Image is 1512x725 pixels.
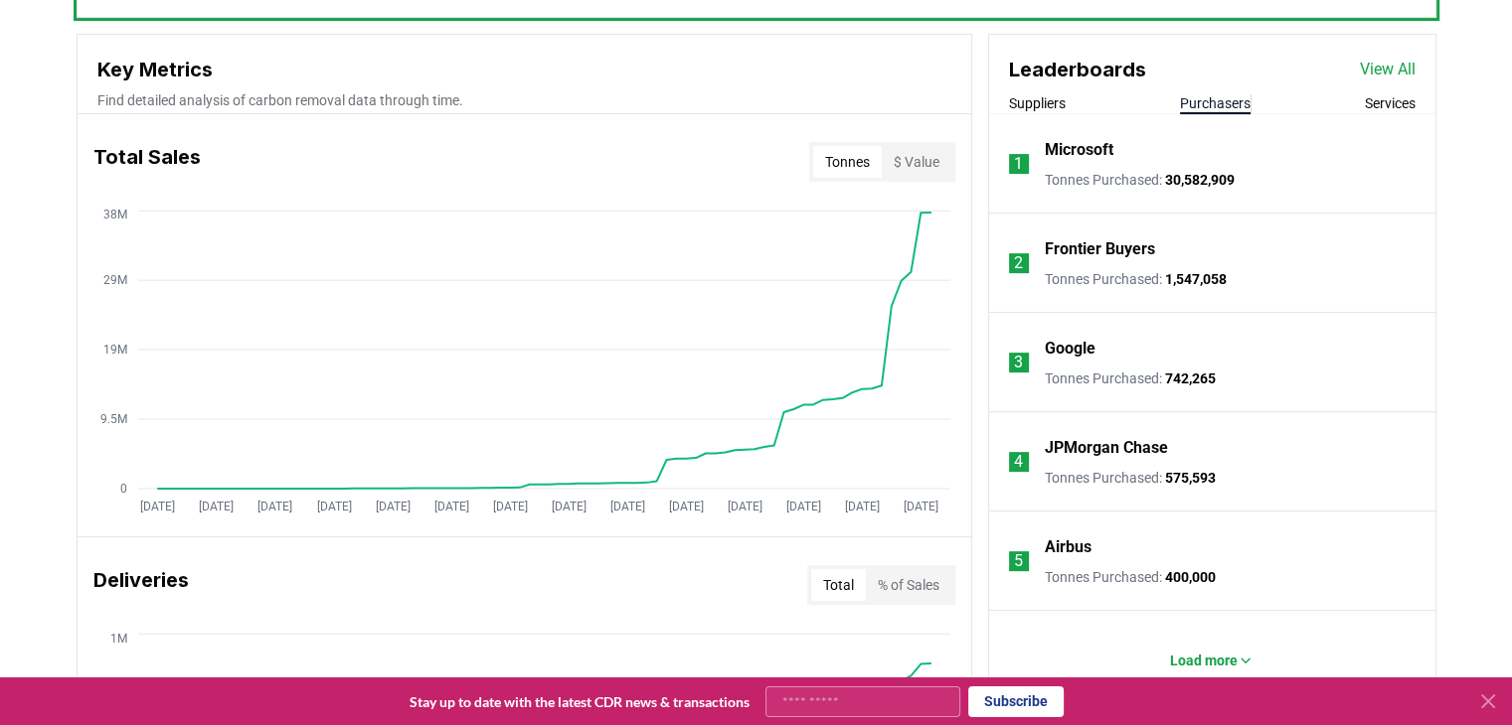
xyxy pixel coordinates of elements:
[1180,93,1251,113] button: Purchasers
[1009,55,1146,84] h3: Leaderboards
[1045,337,1095,361] a: Google
[1014,450,1023,474] p: 4
[668,500,703,513] tspan: [DATE]
[1014,351,1023,374] p: 3
[1165,370,1216,386] span: 742,265
[1045,269,1227,289] p: Tonnes Purchased :
[102,273,126,287] tspan: 29M
[1045,468,1216,488] p: Tonnes Purchased :
[882,146,951,178] button: $ Value
[551,500,586,513] tspan: [DATE]
[727,500,761,513] tspan: [DATE]
[1009,93,1066,113] button: Suppliers
[93,142,201,182] h3: Total Sales
[140,500,175,513] tspan: [DATE]
[97,90,951,110] p: Find detailed analysis of carbon removal data through time.
[1014,549,1023,573] p: 5
[1170,651,1238,670] p: Load more
[1045,138,1113,162] a: Microsoft
[866,569,951,601] button: % of Sales
[1365,93,1416,113] button: Services
[492,500,527,513] tspan: [DATE]
[1165,172,1235,188] span: 30,582,909
[785,500,820,513] tspan: [DATE]
[811,569,866,601] button: Total
[1014,152,1023,176] p: 1
[1045,368,1216,388] p: Tonnes Purchased :
[109,631,126,645] tspan: 1M
[93,565,189,605] h3: Deliveries
[1045,436,1168,460] a: JPMorgan Chase
[1165,271,1227,287] span: 1,547,058
[102,208,126,221] tspan: 38M
[199,500,234,513] tspan: [DATE]
[119,482,126,496] tspan: 0
[375,500,410,513] tspan: [DATE]
[1045,535,1092,559] a: Airbus
[1154,641,1269,680] button: Load more
[257,500,292,513] tspan: [DATE]
[102,343,126,357] tspan: 19M
[1045,170,1235,190] p: Tonnes Purchased :
[1165,569,1216,585] span: 400,000
[1165,470,1216,486] span: 575,593
[1014,251,1023,275] p: 2
[844,500,879,513] tspan: [DATE]
[1045,567,1216,587] p: Tonnes Purchased :
[1045,237,1155,261] a: Frontier Buyers
[904,500,938,513] tspan: [DATE]
[813,146,882,178] button: Tonnes
[609,500,644,513] tspan: [DATE]
[97,55,951,84] h3: Key Metrics
[433,500,468,513] tspan: [DATE]
[1360,58,1416,81] a: View All
[99,412,126,426] tspan: 9.5M
[316,500,351,513] tspan: [DATE]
